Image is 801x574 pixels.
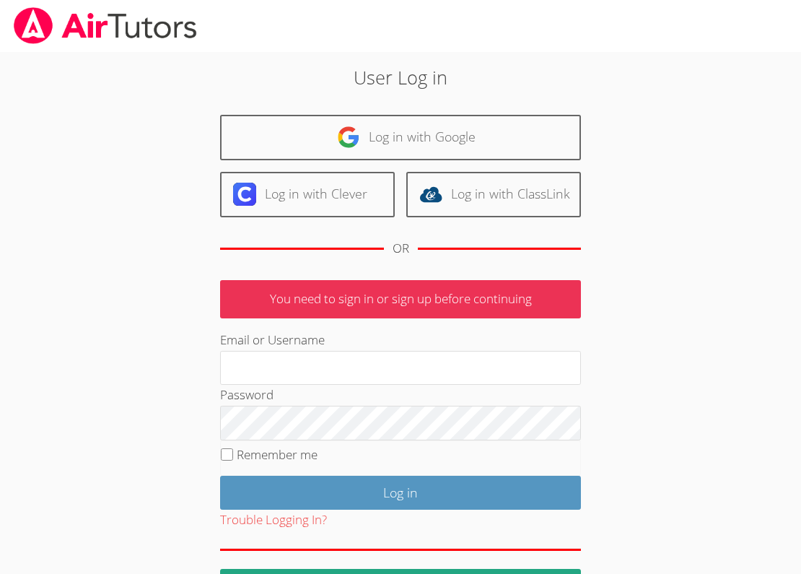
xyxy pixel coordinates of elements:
[220,115,581,160] a: Log in with Google
[393,238,409,259] div: OR
[12,7,198,44] img: airtutors_banner-c4298cdbf04f3fff15de1276eac7730deb9818008684d7c2e4769d2f7ddbe033.png
[220,510,327,531] button: Trouble Logging In?
[220,476,581,510] input: Log in
[184,64,616,91] h2: User Log in
[220,280,581,318] p: You need to sign in or sign up before continuing
[419,183,442,206] img: classlink-logo-d6bb404cc1216ec64c9a2012d9dc4662098be43eaf13dc465df04b49fa7ab582.svg
[220,386,273,403] label: Password
[220,172,395,217] a: Log in with Clever
[237,446,318,463] label: Remember me
[233,183,256,206] img: clever-logo-6eab21bc6e7a338710f1a6ff85c0baf02591cd810cc4098c63d3a4b26e2feb20.svg
[337,126,360,149] img: google-logo-50288ca7cdecda66e5e0955fdab243c47b7ad437acaf1139b6f446037453330a.svg
[406,172,581,217] a: Log in with ClassLink
[220,331,325,348] label: Email or Username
